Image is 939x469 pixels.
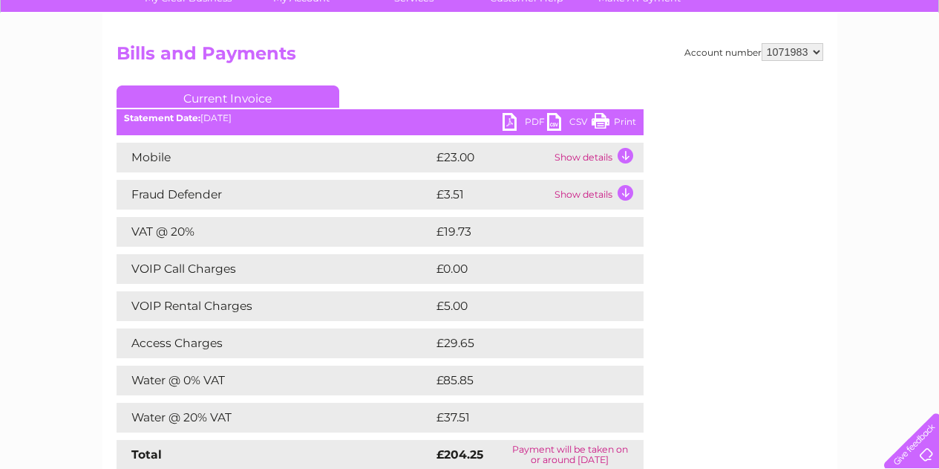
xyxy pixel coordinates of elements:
[117,403,433,433] td: Water @ 20% VAT
[756,63,801,74] a: Telecoms
[715,63,747,74] a: Energy
[120,8,821,72] div: Clear Business is a trading name of Verastar Limited (registered in [GEOGRAPHIC_DATA] No. 3667643...
[117,43,823,71] h2: Bills and Payments
[117,180,433,210] td: Fraud Defender
[433,291,609,321] td: £5.00
[551,180,644,210] td: Show details
[503,113,547,135] a: PDF
[433,329,614,358] td: £29.65
[117,254,433,284] td: VOIP Call Charges
[678,63,706,74] a: Water
[433,366,613,395] td: £85.85
[551,143,644,172] td: Show details
[436,447,483,462] strong: £204.25
[433,403,611,433] td: £37.51
[433,254,609,284] td: £0.00
[592,113,636,135] a: Print
[117,113,644,123] div: [DATE]
[433,180,551,210] td: £3.51
[117,143,433,172] td: Mobile
[810,63,831,74] a: Blog
[547,113,592,135] a: CSV
[684,43,823,61] div: Account number
[659,7,762,26] a: 0333 014 3131
[117,85,339,108] a: Current Invoice
[840,63,877,74] a: Contact
[890,63,925,74] a: Log out
[117,217,433,247] td: VAT @ 20%
[117,366,433,395] td: Water @ 0% VAT
[131,447,162,462] strong: Total
[124,112,200,123] b: Statement Date:
[117,291,433,321] td: VOIP Rental Charges
[117,329,433,358] td: Access Charges
[33,39,108,84] img: logo.png
[433,217,612,247] td: £19.73
[433,143,551,172] td: £23.00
